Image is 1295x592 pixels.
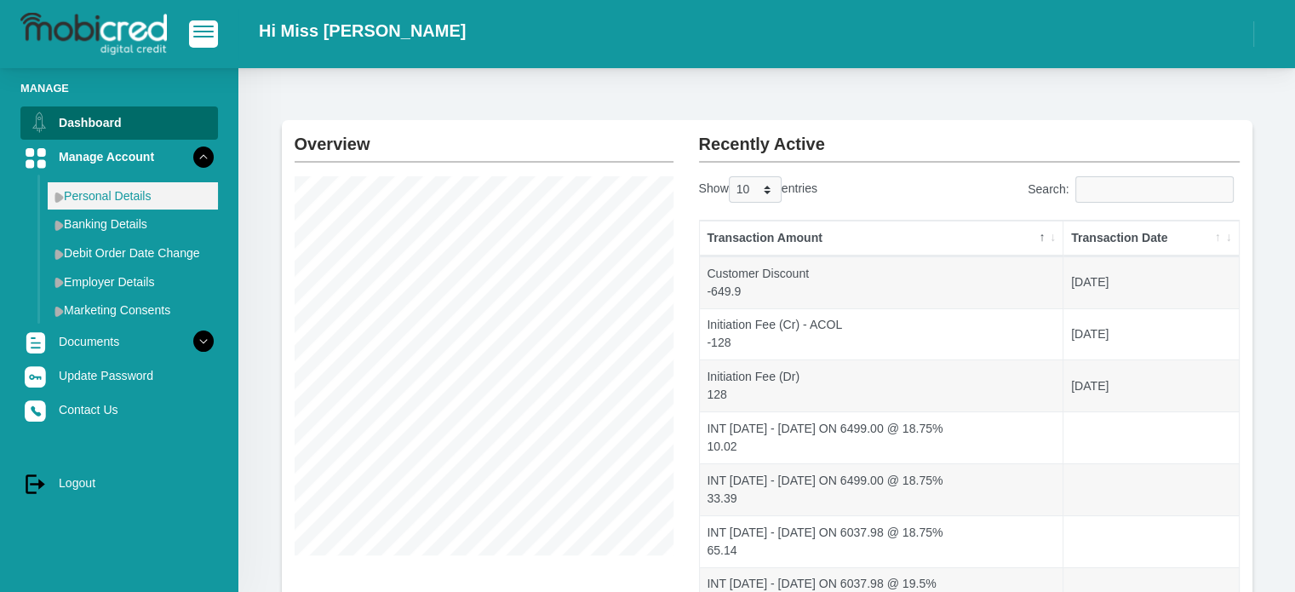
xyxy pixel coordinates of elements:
td: Initiation Fee (Dr) 128 [700,359,1064,411]
a: Employer Details [48,268,218,296]
a: Documents [20,325,218,358]
th: Transaction Date: activate to sort column ascending [1063,221,1238,256]
a: Personal Details [48,182,218,210]
img: logo-mobicred.svg [20,13,167,55]
td: [DATE] [1063,256,1238,308]
a: Manage Account [20,141,218,173]
a: Marketing Consents [48,296,218,324]
h2: Hi Miss [PERSON_NAME] [259,20,466,41]
td: INT [DATE] - [DATE] ON 6037.98 @ 18.75% 65.14 [700,515,1064,567]
td: [DATE] [1063,308,1238,360]
h2: Recently Active [699,120,1240,154]
img: menu arrow [54,277,64,288]
a: Dashboard [20,106,218,139]
a: Logout [20,467,218,499]
input: Search: [1075,176,1234,203]
td: INT [DATE] - [DATE] ON 6499.00 @ 18.75% 33.39 [700,463,1064,515]
img: menu arrow [54,192,64,203]
select: Showentries [729,176,782,203]
a: Debit Order Date Change [48,239,218,267]
a: Contact Us [20,394,218,426]
label: Search: [1028,176,1240,203]
td: Initiation Fee (Cr) - ACOL -128 [700,308,1064,360]
li: Manage [20,80,218,96]
th: Transaction Amount: activate to sort column descending [700,221,1064,256]
a: Update Password [20,359,218,392]
img: menu arrow [54,249,64,260]
h2: Overview [295,120,673,154]
a: Banking Details [48,210,218,238]
label: Show entries [699,176,817,203]
td: Customer Discount -649.9 [700,256,1064,308]
img: menu arrow [54,220,64,231]
td: [DATE] [1063,359,1238,411]
img: menu arrow [54,306,64,317]
td: INT [DATE] - [DATE] ON 6499.00 @ 18.75% 10.02 [700,411,1064,463]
